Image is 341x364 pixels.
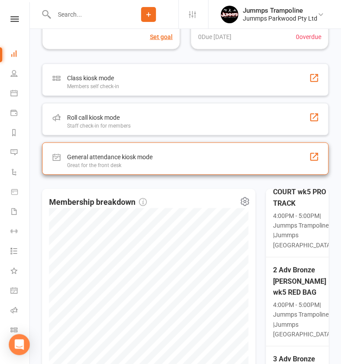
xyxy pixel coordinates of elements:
a: People [11,64,30,84]
input: Search... [51,8,119,21]
a: Roll call kiosk mode [11,301,30,321]
div: Staff check-in for members [67,123,131,129]
a: What's New [11,262,30,282]
a: Calendar [11,84,30,104]
div: Members self check-in [67,83,119,89]
a: Dashboard [11,45,30,64]
div: Open Intercom Messenger [9,334,30,355]
div: General attendance kiosk mode [67,152,153,162]
a: Class kiosk mode [11,321,30,341]
span: 2 Adv Bronze [PERSON_NAME] wk5 RED BAG [273,264,332,298]
div: Great for the front desk [67,162,153,168]
span: 0 overdue [296,32,321,42]
a: Payments [11,104,30,124]
a: Reports [11,124,30,143]
span: 4:00PM - 5:00PM | Jummps Trampoline | Jummps [GEOGRAPHIC_DATA] [273,211,332,250]
img: thumb_image1698795904.png [221,6,238,23]
span: 4:00PM - 5:00PM | Jummps Trampoline | Jummps [GEOGRAPHIC_DATA] [273,300,332,339]
div: Roll call kiosk mode [67,112,131,123]
button: Set goal [150,32,173,42]
div: Jummps Parkwood Pty Ltd [243,14,317,22]
div: Class kiosk mode [67,73,119,83]
a: Product Sales [11,183,30,203]
span: 0 Due [DATE] [198,32,231,42]
a: General attendance kiosk mode [11,282,30,301]
span: Membership breakdown [49,196,147,209]
div: Jummps Trampoline [243,7,317,14]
